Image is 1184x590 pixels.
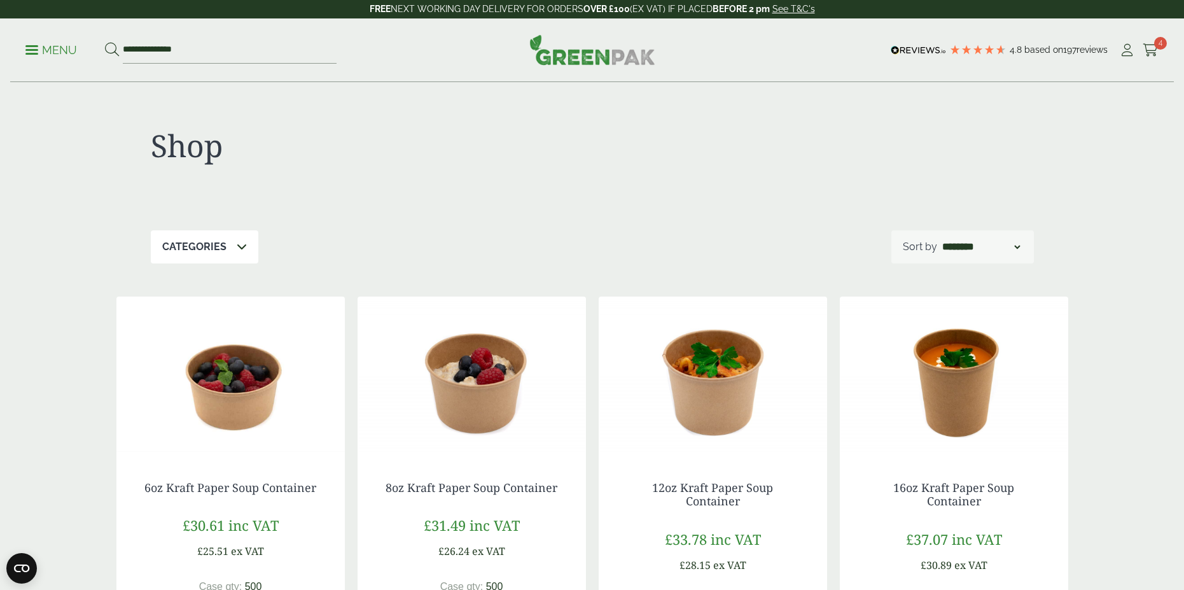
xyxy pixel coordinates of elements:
[358,297,586,456] img: Kraft 8oz with Porridge
[713,4,770,14] strong: BEFORE 2 pm
[470,516,520,535] span: inc VAT
[370,4,391,14] strong: FREE
[144,480,316,495] a: 6oz Kraft Paper Soup Container
[1076,45,1108,55] span: reviews
[949,44,1006,55] div: 4.79 Stars
[162,239,226,255] p: Categories
[599,297,827,456] img: Kraft 12oz with Pasta
[231,544,264,558] span: ex VAT
[893,480,1014,509] a: 16oz Kraft Paper Soup Container
[1154,37,1167,50] span: 4
[472,544,505,558] span: ex VAT
[25,43,77,55] a: Menu
[583,4,630,14] strong: OVER £100
[940,239,1022,255] select: Shop order
[1143,44,1159,57] i: Cart
[151,127,592,164] h1: Shop
[1119,44,1135,57] i: My Account
[424,516,466,535] span: £31.49
[183,516,225,535] span: £30.61
[903,239,937,255] p: Sort by
[228,516,279,535] span: inc VAT
[772,4,815,14] a: See T&C's
[665,530,707,549] span: £33.78
[1143,41,1159,60] a: 4
[840,297,1068,456] img: Kraft 16oz with Soup
[679,558,711,572] span: £28.15
[711,530,761,549] span: inc VAT
[1010,45,1024,55] span: 4.8
[386,480,557,495] a: 8oz Kraft Paper Soup Container
[954,558,987,572] span: ex VAT
[6,553,37,584] button: Open CMP widget
[1063,45,1076,55] span: 197
[116,297,345,456] img: Soup container
[1024,45,1063,55] span: Based on
[25,43,77,58] p: Menu
[921,558,952,572] span: £30.89
[906,530,948,549] span: £37.07
[197,544,228,558] span: £25.51
[529,34,655,65] img: GreenPak Supplies
[891,46,946,55] img: REVIEWS.io
[438,544,470,558] span: £26.24
[652,480,773,509] a: 12oz Kraft Paper Soup Container
[713,558,746,572] span: ex VAT
[952,530,1002,549] span: inc VAT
